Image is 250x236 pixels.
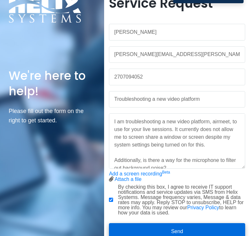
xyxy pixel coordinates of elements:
a: Privacy Policy [187,205,219,210]
input: Phone Number [109,69,245,85]
h1: We're here to help! [9,68,95,99]
input: Name [109,24,245,41]
label: By checking this box, I agree to receive IT support notifications and service updates via SMS fro... [118,184,245,215]
input: Subject [109,91,245,108]
sup: Beta [162,170,170,175]
a: Add a screen recordingBeta [109,171,170,176]
a: Attach a file [115,176,142,182]
input: Work Email [109,46,245,63]
p: Please fill out the form on the right to get started. [9,107,95,125]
